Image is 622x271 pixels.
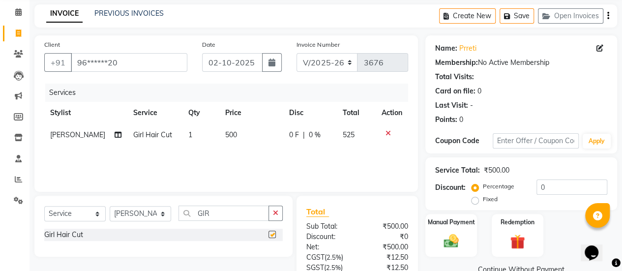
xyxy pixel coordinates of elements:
[336,102,376,124] th: Total
[94,9,164,18] a: PREVIOUS INVOICES
[289,130,299,140] span: 0 F
[435,165,480,176] div: Service Total:
[342,130,354,139] span: 525
[435,86,475,96] div: Card on file:
[538,8,603,24] button: Open Invoices
[357,242,415,252] div: ₹500.00
[306,253,325,262] span: CGST
[357,221,415,232] div: ₹500.00
[326,253,341,261] span: 2.5%
[44,40,60,49] label: Client
[188,130,192,139] span: 1
[435,58,607,68] div: No Active Membership
[357,232,415,242] div: ₹0
[483,182,514,191] label: Percentage
[483,195,498,204] label: Fixed
[182,102,219,124] th: Qty
[357,252,415,263] div: ₹12.50
[501,218,534,227] label: Redemption
[435,182,466,193] div: Discount:
[219,102,283,124] th: Price
[435,115,457,125] div: Points:
[484,165,509,176] div: ₹500.00
[178,206,269,221] input: Search or Scan
[435,100,468,111] div: Last Visit:
[299,242,357,252] div: Net:
[306,207,329,217] span: Total
[435,72,474,82] div: Total Visits:
[45,84,415,102] div: Services
[46,5,83,23] a: INVOICE
[470,100,473,111] div: -
[459,43,476,54] a: Prreti
[435,136,493,146] div: Coupon Code
[435,58,478,68] div: Membership:
[439,233,463,250] img: _cash.svg
[309,130,321,140] span: 0 %
[202,40,215,49] label: Date
[50,130,105,139] span: [PERSON_NAME]
[44,53,72,72] button: +91
[133,130,172,139] span: Girl Hair Cut
[500,8,534,24] button: Save
[376,102,408,124] th: Action
[581,232,612,261] iframe: chat widget
[71,53,187,72] input: Search by Name/Mobile/Email/Code
[428,218,475,227] label: Manual Payment
[44,102,127,124] th: Stylist
[225,130,237,139] span: 500
[493,133,579,149] input: Enter Offer / Coupon Code
[44,230,83,240] div: Girl Hair Cut
[303,130,305,140] span: |
[477,86,481,96] div: 0
[283,102,336,124] th: Disc
[296,40,339,49] label: Invoice Number
[583,134,611,149] button: Apply
[299,232,357,242] div: Discount:
[435,43,457,54] div: Name:
[459,115,463,125] div: 0
[439,8,496,24] button: Create New
[505,233,530,251] img: _gift.svg
[127,102,182,124] th: Service
[299,221,357,232] div: Sub Total:
[299,252,357,263] div: ( )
